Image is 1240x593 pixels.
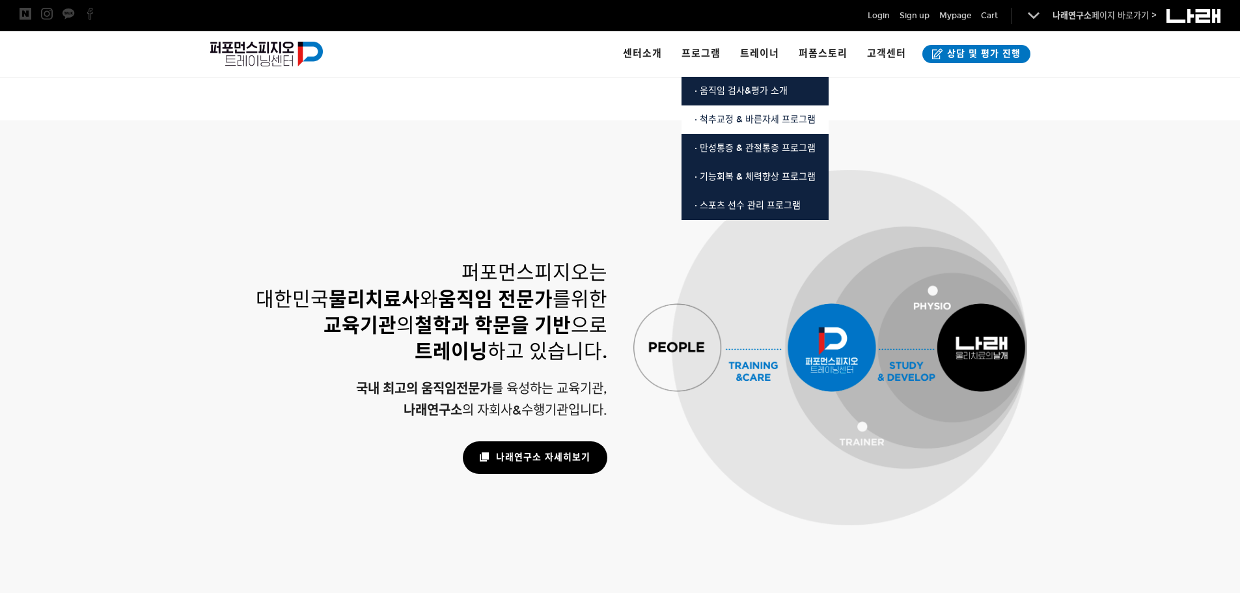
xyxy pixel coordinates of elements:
a: · 스포츠 선수 관리 프로그램 [682,191,829,220]
span: 센터소개 [623,48,662,59]
span: 를 육성하는 교육기관, [356,381,607,396]
span: 트레이너 [740,48,779,59]
a: 프로그램 [672,31,730,77]
strong: 나래연구소 [404,402,462,418]
strong: 물리치료사 [329,288,420,311]
a: 트레이너 [730,31,789,77]
a: 나래연구소 자세히보기 [463,441,607,475]
a: Cart [981,9,998,22]
span: 위한 [571,288,607,311]
span: 를 [438,288,571,311]
strong: 나래연구소 [1053,10,1092,21]
a: 퍼폼스토리 [789,31,857,77]
a: · 만성통증 & 관절통증 프로그램 [682,134,829,163]
a: · 척추교정 & 바른자세 프로그램 [682,105,829,134]
span: 의 자회사&수행기관입니다. [404,402,607,418]
span: · 척추교정 & 바른자세 프로그램 [695,114,816,125]
a: · 기능회복 & 체력향상 프로그램 [682,163,829,191]
strong: 국내 최고의 움직임전문가 [356,381,491,396]
span: 고객센터 [867,48,906,59]
a: Login [868,9,890,22]
span: 으로 [415,314,607,337]
span: · 기능회복 & 체력향상 프로그램 [695,171,816,182]
a: Sign up [900,9,930,22]
a: 센터소개 [613,31,672,77]
a: 고객센터 [857,31,916,77]
span: · 움직임 검사&평가 소개 [695,85,788,96]
span: 프로그램 [682,48,721,59]
a: Mypage [939,9,971,22]
span: 하고 있습니다. [415,340,607,363]
a: 나래연구소페이지 바로가기 > [1053,10,1157,21]
strong: 교육기관 [324,314,396,337]
strong: 움직임 전문가 [438,288,553,311]
span: 상담 및 평가 진행 [943,48,1021,61]
span: 의 [324,314,415,337]
span: · 만성통증 & 관절통증 프로그램 [695,143,816,154]
a: · 움직임 검사&평가 소개 [682,77,829,105]
span: 퍼폼스토리 [799,48,847,59]
span: 퍼포먼스피지오는 [462,261,607,284]
span: 대한민국 와 [256,288,438,311]
strong: 트레이닝 [415,340,488,363]
strong: 철학과 학문을 기반 [415,314,571,337]
span: · 스포츠 선수 관리 프로그램 [695,200,801,211]
a: 상담 및 평가 진행 [922,45,1030,63]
